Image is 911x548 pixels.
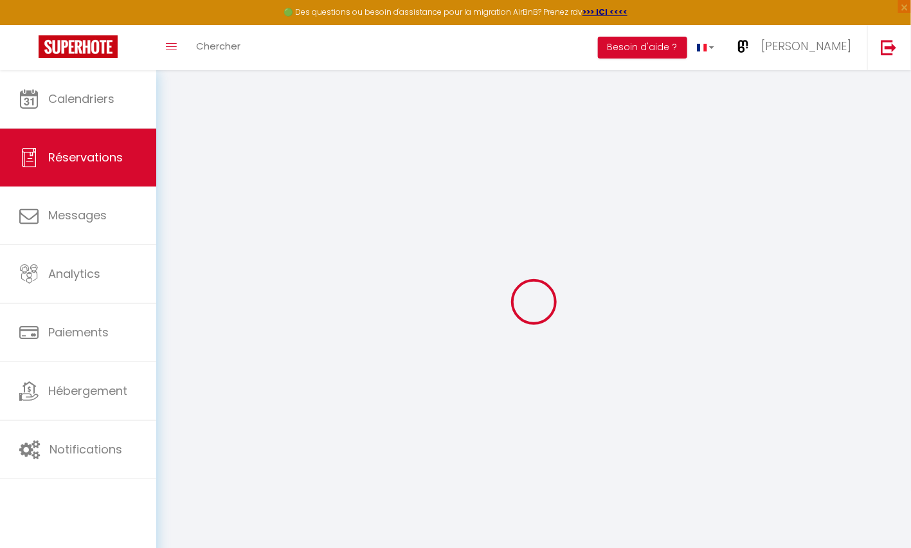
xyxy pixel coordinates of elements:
button: Besoin d'aide ? [598,37,687,59]
img: Super Booking [39,35,118,58]
a: Chercher [186,25,250,70]
a: >>> ICI <<<< [582,6,627,17]
a: ... [PERSON_NAME] [724,25,867,70]
span: [PERSON_NAME] [761,38,851,54]
span: Chercher [196,39,240,53]
img: logout [881,39,897,55]
span: Paiements [48,324,109,340]
span: Analytics [48,266,100,282]
span: Réservations [48,149,123,165]
img: ... [734,37,753,56]
span: Notifications [50,441,122,457]
span: Calendriers [48,91,114,107]
span: Messages [48,207,107,223]
span: Hébergement [48,383,127,399]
